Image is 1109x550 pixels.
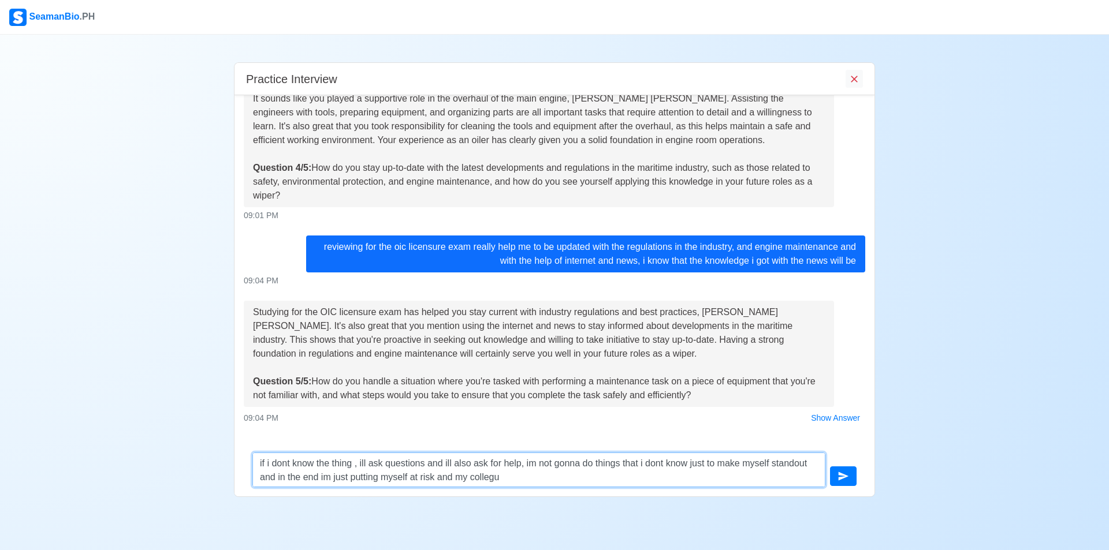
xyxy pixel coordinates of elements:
[306,235,865,272] div: reviewing for the oic licensure exam really help me to be updated with the regulations in the ind...
[253,163,311,173] strong: Question 4/5:
[9,9,27,26] img: Logo
[9,9,95,26] div: SeamanBio
[244,409,865,427] div: 09:04 PM
[253,92,825,203] div: It sounds like you played a supportive role in the overhaul of the main engine, [PERSON_NAME] [PE...
[253,376,311,386] strong: Question 5/5:
[244,275,865,287] div: 09:04 PM
[244,209,865,222] div: 09:01 PM
[80,12,95,21] span: .PH
[253,305,825,402] div: Studying for the OIC licensure exam has helped you stay current with industry regulations and bes...
[806,409,865,427] button: Show Answer
[246,72,337,86] h5: Practice Interview
[252,452,825,487] textarea: if i dont know the thing , ill ask questions and ill also ask for help, im not gonna do things th...
[846,70,863,88] button: End Interview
